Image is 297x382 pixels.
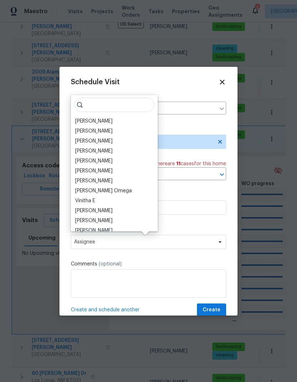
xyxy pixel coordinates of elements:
div: [PERSON_NAME] [75,128,113,135]
span: There are case s for this home [154,160,226,167]
div: Vinitha E [75,197,95,204]
div: [PERSON_NAME] [75,217,113,224]
span: Close [218,78,226,86]
span: Create and schedule another [71,306,140,313]
span: Create [203,306,220,314]
div: [PERSON_NAME] [75,147,113,155]
div: [PERSON_NAME] [75,138,113,145]
div: [PERSON_NAME] [75,167,113,174]
span: 11 [176,161,181,166]
div: [PERSON_NAME] Omega [75,187,132,194]
span: (optional) [99,262,122,267]
div: [PERSON_NAME] [75,157,113,165]
label: Home [71,95,226,102]
button: Open [217,170,227,179]
label: Comments [71,260,226,268]
span: Schedule Visit [71,79,120,86]
button: Create [197,303,226,317]
div: [PERSON_NAME] [75,207,113,214]
span: Assignee [74,239,214,245]
div: [PERSON_NAME] [75,227,113,234]
div: [PERSON_NAME] [75,118,113,125]
div: [PERSON_NAME] [75,177,113,184]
